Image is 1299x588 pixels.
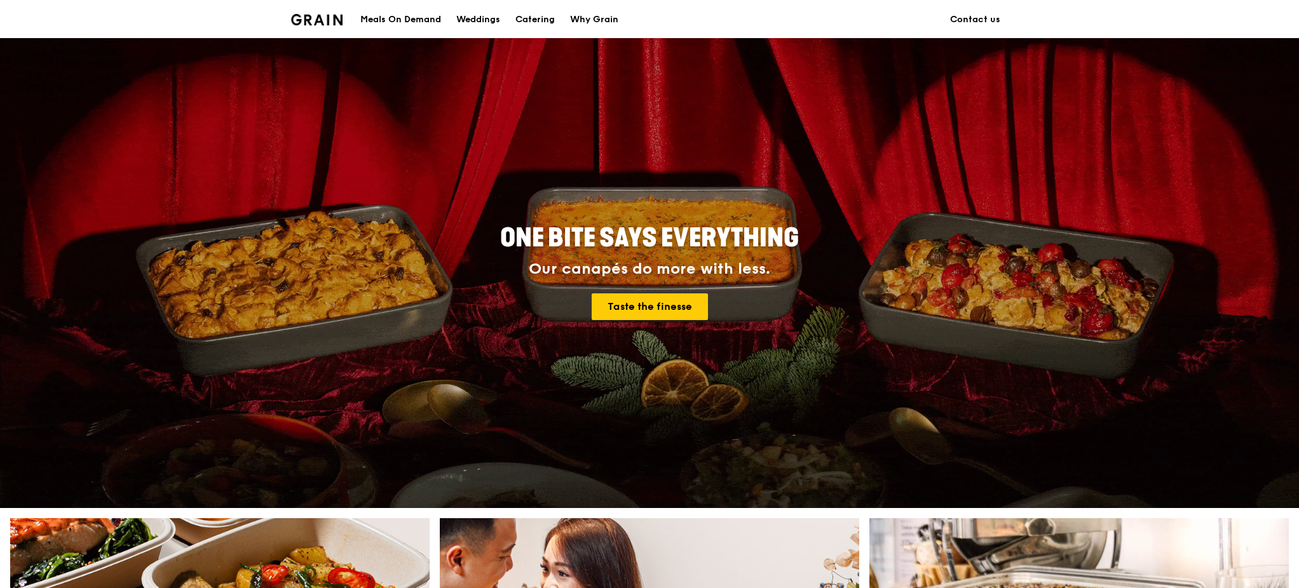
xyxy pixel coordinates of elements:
a: Weddings [449,1,508,39]
a: Taste the finesse [592,293,708,320]
div: Our canapés do more with less. [421,260,878,278]
div: Weddings [456,1,500,39]
a: Catering [508,1,562,39]
div: Catering [515,1,555,39]
div: Why Grain [570,1,618,39]
img: Grain [291,14,343,25]
a: Why Grain [562,1,626,39]
span: ONE BITE SAYS EVERYTHING [500,223,799,253]
div: Meals On Demand [360,1,441,39]
a: Contact us [942,1,1008,39]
